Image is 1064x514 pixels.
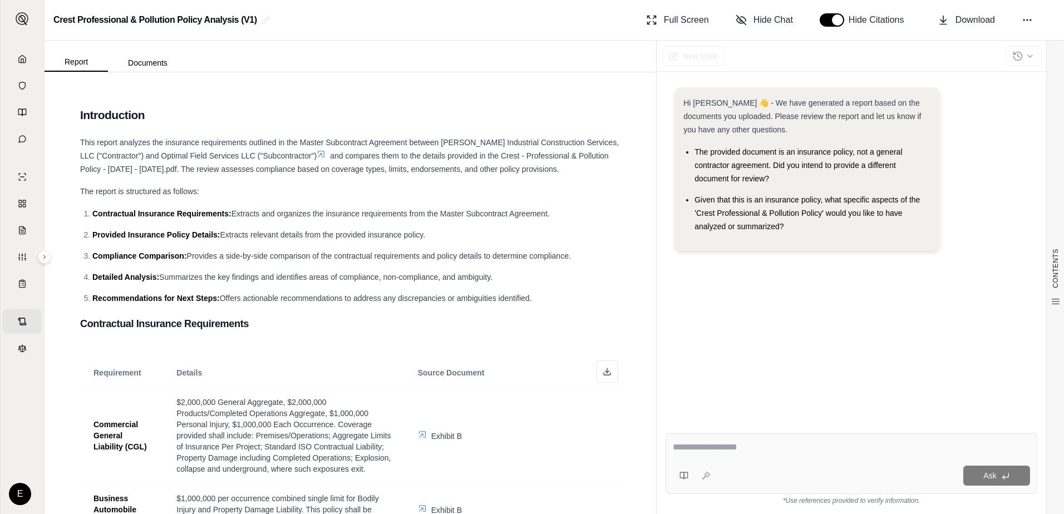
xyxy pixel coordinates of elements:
[933,9,999,31] button: Download
[418,368,485,377] span: Source Document
[963,466,1030,486] button: Ask
[3,165,42,189] a: Single Policy
[80,103,620,127] h2: Introduction
[187,251,571,260] span: Provides a side-by-side comparison of the contractual requirements and policy details to determin...
[3,47,42,71] a: Home
[3,218,42,243] a: Claim Coverage
[92,273,159,281] span: Detailed Analysis:
[3,73,42,98] a: Documents Vault
[176,398,391,473] span: $2,000,000 General Aggregate, $2,000,000 Products/Completed Operations Aggregate, $1,000,000 Pers...
[45,53,108,72] button: Report
[80,314,620,334] h3: Contractual Insurance Requirements
[3,191,42,216] a: Policy Comparisons
[3,271,42,296] a: Coverage Table
[731,9,797,31] button: Hide Chat
[666,494,1037,505] div: *Use references provided to verify information.
[642,9,713,31] button: Full Screen
[80,151,609,174] span: and compares them to the details provided in the Crest - Professional & Pollution Policy - [DATE]...
[92,230,220,239] span: Provided Insurance Policy Details:
[176,368,202,377] span: Details
[220,230,426,239] span: Extracts relevant details from the provided insurance policy.
[955,13,995,27] span: Download
[220,294,532,303] span: Offers actionable recommendations to address any discrepancies or ambiguities identified.
[596,360,618,383] button: Download as Excel
[108,54,188,72] button: Documents
[3,100,42,125] a: Prompt Library
[753,13,793,27] span: Hide Chat
[11,8,33,30] button: Expand sidebar
[3,245,42,269] a: Custom Report
[93,420,147,451] span: Commercial General Liability (CGL)
[9,483,31,505] div: E
[3,309,42,334] a: Contract Analysis
[38,250,51,264] button: Expand sidebar
[694,195,920,231] span: Given that this is an insurance policy, what specific aspects of the 'Crest Professional & Pollut...
[159,273,492,281] span: Summarizes the key findings and identifies areas of compliance, non-compliance, and ambiguity.
[93,368,141,377] span: Requirement
[664,13,709,27] span: Full Screen
[3,127,42,151] a: Chat
[694,147,902,183] span: The provided document is an insurance policy, not a general contractor agreement. Did you intend ...
[231,209,550,218] span: Extracts and organizes the insurance requirements from the Master Subcontract Agreement.
[683,98,921,134] span: Hi [PERSON_NAME] 👋 - We have generated a report based on the documents you uploaded. Please revie...
[80,138,619,160] span: This report analyzes the insurance requirements outlined in the Master Subcontract Agreement betw...
[3,336,42,360] a: Legal Search Engine
[849,13,911,27] span: Hide Citations
[1051,249,1060,288] span: CONTENTS
[16,12,29,26] img: Expand sidebar
[92,294,220,303] span: Recommendations for Next Steps:
[92,251,187,260] span: Compliance Comparison:
[53,10,257,30] h2: Crest Professional & Pollution Policy Analysis (V1)
[983,471,996,480] span: Ask
[431,432,462,441] span: Exhibit B
[80,187,199,196] span: The report is structured as follows:
[92,209,231,218] span: Contractual Insurance Requirements:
